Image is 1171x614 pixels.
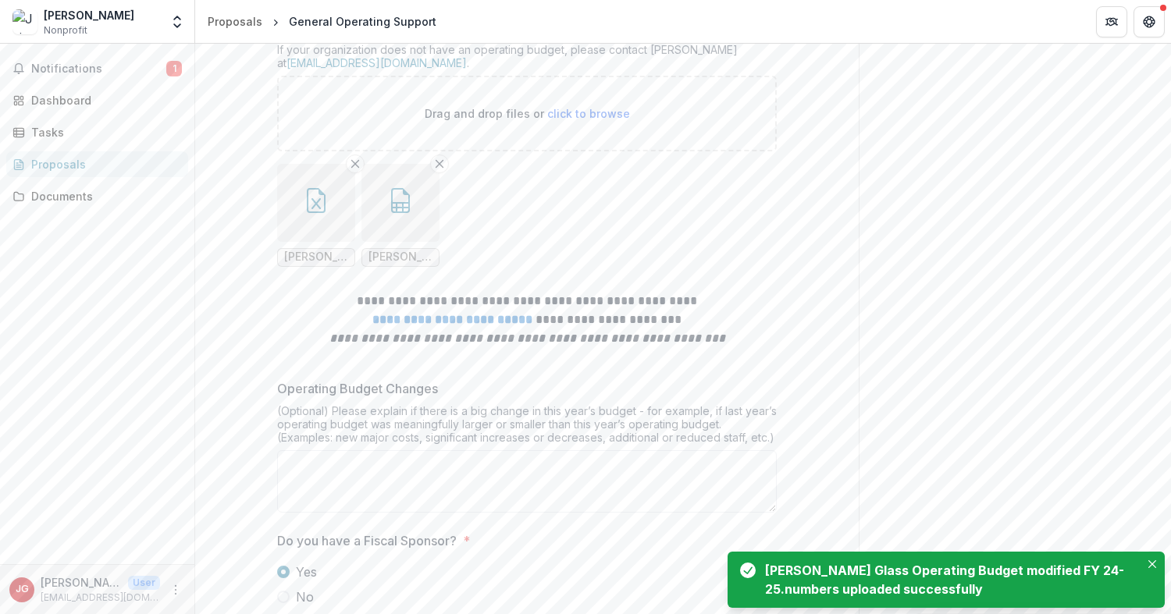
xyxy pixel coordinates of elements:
[31,188,176,204] div: Documents
[44,7,134,23] div: [PERSON_NAME]
[41,574,122,591] p: [PERSON_NAME]
[361,164,440,267] div: Remove File[PERSON_NAME] Glass Operating Budget modified FY 24-25.numbers
[31,92,176,108] div: Dashboard
[166,580,185,599] button: More
[368,250,432,264] span: [PERSON_NAME] Glass Operating Budget modified FY 24-25.numbers
[201,10,269,33] a: Proposals
[31,156,176,172] div: Proposals
[208,13,262,30] div: Proposals
[287,56,467,69] a: [EMAIL_ADDRESS][DOMAIN_NAME]
[277,404,777,450] div: (Optional) Please explain if there is a big change in this year’s budget - for example, if last y...
[346,154,365,173] button: Remove File
[1143,555,1162,573] button: Close
[721,545,1171,614] div: Notifications-bottom-right
[6,87,188,113] a: Dashboard
[296,587,314,606] span: No
[425,105,630,122] p: Drag and drop files or
[547,107,630,120] span: click to browse
[284,250,348,264] span: [PERSON_NAME] Glass Operating Budget 2024-25.xlsx
[289,13,436,30] div: General Operating Support
[31,62,166,76] span: Notifications
[12,9,37,34] img: Jaime Guerrero
[16,584,29,594] div: Jaime Guerrero
[166,6,188,37] button: Open entity switcher
[277,164,355,267] div: Remove File[PERSON_NAME] Glass Operating Budget 2024-25.xlsx
[201,10,443,33] nav: breadcrumb
[277,379,438,398] p: Operating Budget Changes
[765,561,1134,598] div: [PERSON_NAME] Glass Operating Budget modified FY 24-25.numbers uploaded successfully
[1134,6,1165,37] button: Get Help
[1096,6,1127,37] button: Partners
[128,576,160,590] p: User
[296,563,317,581] span: Yes
[166,61,182,76] span: 1
[41,591,160,605] p: [EMAIL_ADDRESS][DOMAIN_NAME]
[6,119,188,145] a: Tasks
[6,151,188,177] a: Proposals
[6,56,188,81] button: Notifications1
[277,531,457,550] p: Do you have a Fiscal Sponsor?
[31,124,176,140] div: Tasks
[44,23,87,37] span: Nonprofit
[6,183,188,209] a: Documents
[430,154,449,173] button: Remove File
